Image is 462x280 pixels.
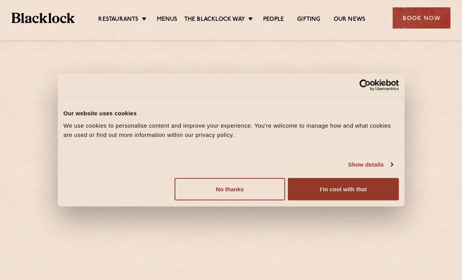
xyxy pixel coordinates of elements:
[175,178,285,200] button: No thanks
[331,79,399,91] a: Usercentrics Cookiebot - opens in a new window
[64,121,399,139] div: We use cookies to personalise content and improve your experience. You're welcome to manage how a...
[157,16,178,24] a: Menus
[98,16,138,24] a: Restaurants
[12,13,75,24] img: BL_Textured_Logo-footer-cropped.svg
[334,16,366,24] a: Our News
[297,16,320,24] a: Gifting
[393,7,450,29] div: Book Now
[263,16,284,24] a: People
[184,16,245,24] a: The Blacklock Way
[348,160,393,169] a: Show details
[288,178,398,200] button: I'm cool with that
[64,109,399,118] div: Our website uses cookies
